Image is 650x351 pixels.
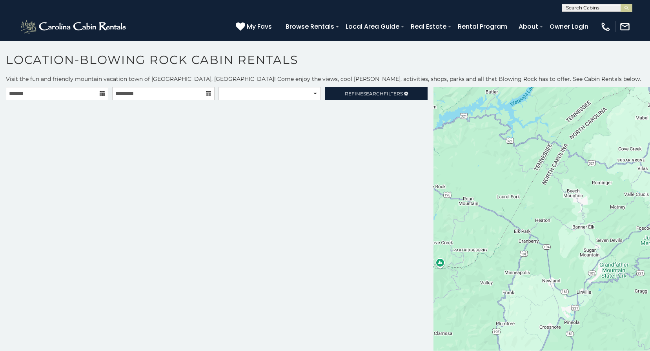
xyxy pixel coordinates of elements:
[20,19,128,35] img: White-1-2.png
[342,20,403,33] a: Local Area Guide
[515,20,542,33] a: About
[282,20,338,33] a: Browse Rentals
[325,87,427,100] a: RefineSearchFilters
[454,20,511,33] a: Rental Program
[363,91,384,97] span: Search
[236,22,274,32] a: My Favs
[345,91,403,97] span: Refine Filters
[619,21,630,32] img: mail-regular-white.png
[407,20,450,33] a: Real Estate
[546,20,592,33] a: Owner Login
[247,22,272,31] span: My Favs
[600,21,611,32] img: phone-regular-white.png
